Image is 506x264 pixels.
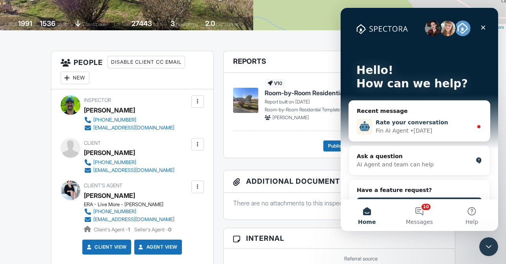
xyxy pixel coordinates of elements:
[171,19,175,28] div: 3
[84,183,122,188] span: Client's Agent
[84,201,181,208] div: ERA - Live More - [PERSON_NAME]
[153,21,163,27] span: sq.ft.
[8,21,17,27] span: Built
[84,166,174,174] a: [EMAIL_ADDRESS][DOMAIN_NAME]
[84,116,174,124] a: [PHONE_NUMBER]
[61,72,89,84] div: New
[84,208,174,216] a: [PHONE_NUMBER]
[84,104,135,116] div: [PERSON_NAME]
[205,19,215,28] div: 2.0
[93,216,174,223] div: [EMAIL_ADDRESS][DOMAIN_NAME]
[94,227,131,233] span: Client's Agent -
[57,21,68,27] span: sq. ft.
[93,117,136,123] div: [PHONE_NUMBER]
[84,147,135,159] div: [PERSON_NAME]
[84,190,135,201] a: [PERSON_NAME]
[84,124,174,132] a: [EMAIL_ADDRESS][DOMAIN_NAME]
[18,19,32,28] div: 1991
[40,19,56,28] div: 1536
[84,140,101,146] span: Client
[137,243,178,251] a: Agent View
[344,255,378,262] label: Referral source
[168,227,171,233] strong: 0
[128,227,130,233] strong: 1
[51,51,213,89] h3: People
[216,21,239,27] span: bathrooms
[93,125,174,131] div: [EMAIL_ADDRESS][DOMAIN_NAME]
[132,19,152,28] div: 27443
[93,209,136,215] div: [PHONE_NUMBER]
[479,237,498,256] iframe: Intercom live chat
[84,97,111,103] span: Inspector
[93,167,174,174] div: [EMAIL_ADDRESS][DOMAIN_NAME]
[224,228,455,249] h3: Internal
[224,170,455,193] h3: Additional Documents
[114,21,130,27] span: Lot Size
[341,8,498,231] iframe: Intercom live chat
[233,199,446,207] p: There are no attachments to this inspection.
[82,21,106,27] span: crawlspace
[93,159,136,166] div: [PHONE_NUMBER]
[84,159,174,166] a: [PHONE_NUMBER]
[84,216,174,223] a: [EMAIL_ADDRESS][DOMAIN_NAME]
[134,227,171,233] span: Seller's Agent -
[108,56,185,68] div: Disable Client CC Email
[176,21,198,27] span: bedrooms
[85,243,127,251] a: Client View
